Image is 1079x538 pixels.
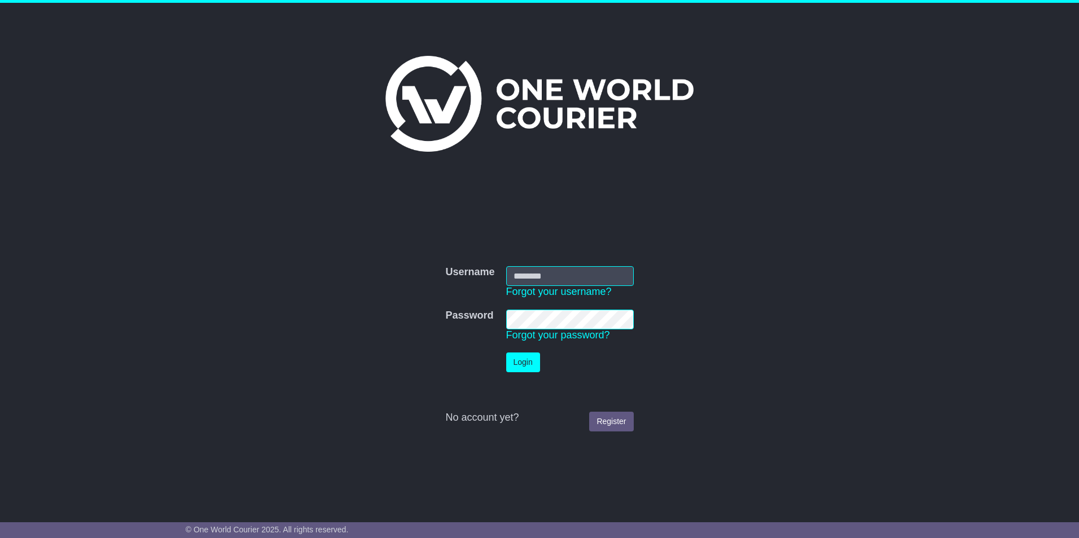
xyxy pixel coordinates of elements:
span: © One World Courier 2025. All rights reserved. [186,525,349,534]
a: Forgot your password? [506,329,610,341]
img: One World [385,56,694,152]
a: Forgot your username? [506,286,612,297]
a: Register [589,412,633,431]
label: Password [445,310,493,322]
label: Username [445,266,494,279]
div: No account yet? [445,412,633,424]
button: Login [506,352,540,372]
